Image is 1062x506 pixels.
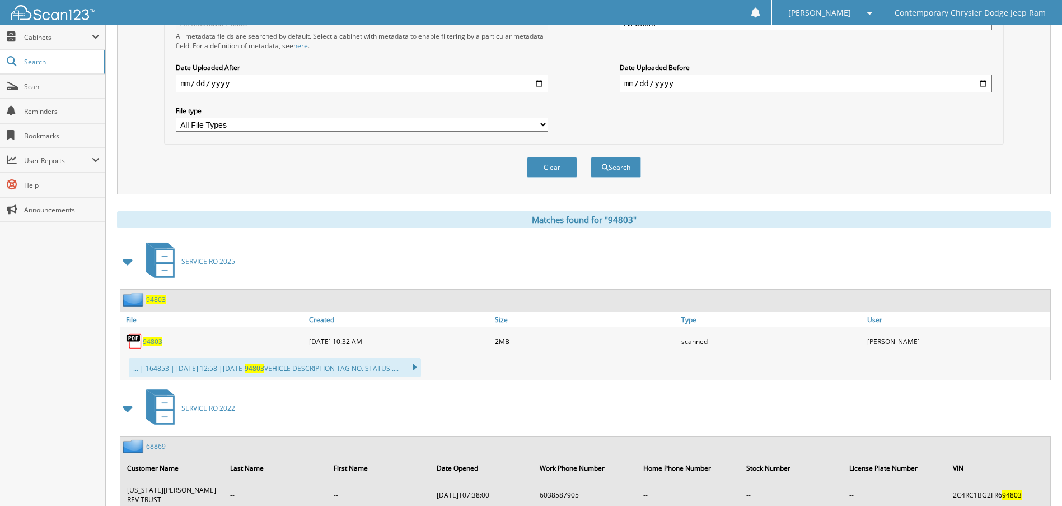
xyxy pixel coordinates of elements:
th: Work Phone Number [534,457,636,480]
img: folder2.png [123,439,146,453]
div: [DATE] 10:32 AM [306,330,492,352]
span: Help [24,180,100,190]
a: 68869 [146,442,166,451]
div: [PERSON_NAME] [864,330,1050,352]
img: PDF.png [126,333,143,350]
th: Last Name [224,457,326,480]
span: Announcements [24,205,100,215]
span: [PERSON_NAME] [788,10,851,16]
span: Contemporary Chrysler Dodge Jeep Ram [895,10,1046,16]
div: 2MB [492,330,678,352]
img: folder2.png [123,293,146,307]
th: Stock Number [741,457,843,480]
label: Date Uploaded After [176,63,548,72]
a: SERVICE RO 2022 [139,386,235,430]
a: Size [492,312,678,327]
span: User Reports [24,156,92,165]
img: scan123-logo-white.svg [11,5,95,20]
span: Search [24,57,98,67]
a: Type [679,312,864,327]
iframe: Chat Widget [1006,452,1062,506]
span: Reminders [24,106,100,116]
button: Search [591,157,641,178]
span: Bookmarks [24,131,100,141]
div: ... | 164853 | [DATE] 12:58 |[DATE] VEHICLE DESCRIPTION TAG NO. STATUS .... [129,358,421,377]
input: start [176,75,548,92]
a: File [120,312,306,327]
span: SERVICE RO 2022 [181,403,235,413]
span: 94803 [1002,490,1022,500]
span: Scan [24,82,100,91]
label: Date Uploaded Before [620,63,992,72]
div: scanned [679,330,864,352]
th: VIN [947,457,1049,480]
th: Date Opened [431,457,533,480]
th: Customer Name [121,457,223,480]
button: Clear [527,157,577,178]
a: SERVICE RO 2025 [139,239,235,284]
th: First Name [328,457,430,480]
label: File type [176,106,548,115]
span: Cabinets [24,33,92,42]
a: here [293,41,308,50]
input: end [620,75,992,92]
a: Created [306,312,492,327]
div: All metadata fields are searched by default. Select a cabinet with metadata to enable filtering b... [176,31,548,50]
a: 94803 [146,295,166,304]
a: 94803 [143,337,162,346]
span: 94803 [245,364,264,373]
a: User [864,312,1050,327]
span: SERVICE RO 2025 [181,257,235,266]
th: Home Phone Number [638,457,740,480]
div: Matches found for "94803" [117,211,1051,228]
th: License Plate Number [844,457,946,480]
